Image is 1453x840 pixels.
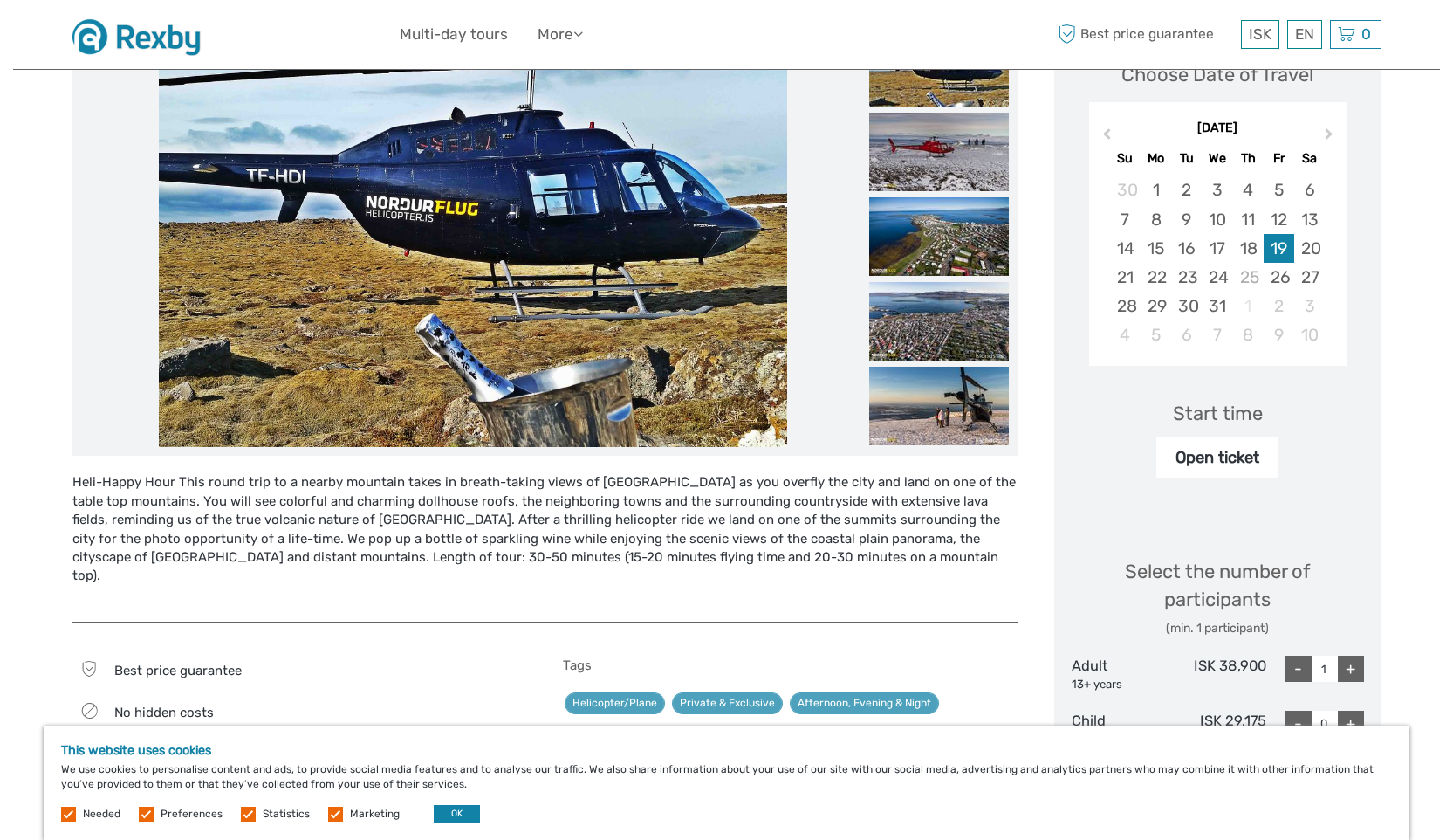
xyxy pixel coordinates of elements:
[1121,61,1313,88] div: Choose Date of Travel
[1141,263,1171,292] div: Choose Monday, December 22nd, 2025
[1202,292,1232,320] div: Choose Wednesday, December 31st, 2025
[1338,711,1364,737] div: +
[1141,320,1171,349] div: Choose Monday, January 5th, 2026
[1072,656,1169,692] div: Adult
[114,705,214,720] span: No hidden costs
[1233,263,1264,292] div: Not available Thursday, December 25th, 2025
[1359,25,1374,43] span: 0
[1264,292,1294,320] div: Choose Friday, January 2nd, 2026
[1233,176,1264,204] div: Choose Thursday, December 4th, 2025
[1294,263,1325,292] div: Choose Saturday, December 27th, 2025
[672,692,783,714] a: Private & Exclusive
[1249,25,1271,43] span: ISK
[1072,711,1169,747] div: Child
[1072,677,1169,693] div: 13+ years
[1072,558,1364,637] div: Select the number of participants
[1202,234,1232,263] div: Choose Wednesday, December 17th, 2025
[1072,620,1364,637] div: (min. 1 participant)
[1233,292,1264,320] div: Not available Thursday, January 1st, 2026
[1156,437,1278,478] div: Open ticket
[1285,711,1312,737] div: -
[869,367,1009,445] img: 66f744ca4cb44bc492999b2685de3879_slider_thumbnail.jpg
[1173,400,1263,427] div: Start time
[1171,176,1202,204] div: Choose Tuesday, December 2nd, 2025
[1294,234,1325,263] div: Choose Saturday, December 20th, 2025
[400,22,508,47] a: Multi-day tours
[161,807,223,822] label: Preferences
[24,31,197,45] p: We're away right now. Please check back later!
[1317,124,1345,152] button: Next Month
[1264,320,1294,349] div: Choose Friday, January 9th, 2026
[1287,20,1322,49] div: EN
[1110,234,1141,263] div: Choose Sunday, December 14th, 2025
[1110,292,1141,320] div: Choose Sunday, December 28th, 2025
[869,282,1009,361] img: 4e1be9c0f43047d1a44799568ac5a996_slider_thumbnail.jpg
[1264,147,1294,170] div: Fr
[1091,124,1119,152] button: Previous Month
[1141,292,1171,320] div: Choose Monday, December 29th, 2025
[1202,263,1232,292] div: Choose Wednesday, December 24th, 2025
[1169,711,1266,747] div: ISK 29,175
[1141,234,1171,263] div: Choose Monday, December 15th, 2025
[869,197,1009,276] img: c3cef14877a94384a377d94413161cb0_slider_thumbnail.jpg
[72,473,1018,604] div: Heli-Happy Hour This round trip to a nearby mountain takes in breath-taking views of [GEOGRAPHIC_...
[1202,320,1232,349] div: Choose Wednesday, January 7th, 2026
[1110,205,1141,234] div: Choose Sunday, December 7th, 2025
[1294,147,1325,170] div: Sa
[1233,205,1264,234] div: Choose Thursday, December 11th, 2025
[1171,263,1202,292] div: Choose Tuesday, December 23rd, 2025
[263,807,310,822] label: Statistics
[1264,263,1294,292] div: Choose Friday, December 26th, 2025
[1294,292,1325,320] div: Choose Saturday, January 3rd, 2026
[1110,147,1141,170] div: Su
[350,807,400,822] label: Marketing
[72,13,213,56] img: 1430-dd05a757-d8ed-48de-a814-6052a4ad6914_logo_small.jpg
[1264,234,1294,263] div: Choose Friday, December 19th, 2025
[434,805,480,823] button: OK
[159,28,787,447] img: ba7a617dae454d86bea556d7e96d1246_main_slider.jpg
[1089,120,1347,138] div: [DATE]
[61,743,1392,758] h5: This website uses cookies
[565,692,665,714] a: Helicopter/Plane
[1202,147,1232,170] div: We
[1202,205,1232,234] div: Choose Wednesday, December 10th, 2025
[1141,205,1171,234] div: Choose Monday, December 8th, 2025
[1171,205,1202,234] div: Choose Tuesday, December 9th, 2025
[1141,147,1171,170] div: Mo
[790,692,939,714] a: Afternoon, Evening & Night
[1338,656,1364,682] div: +
[44,726,1409,840] div: We use cookies to personalise content and ads, to provide social media features and to analyse ou...
[1233,234,1264,263] div: Choose Thursday, December 18th, 2025
[869,113,1009,191] img: 3034c454d81e46e39321f25d67af792e_slider_thumbnail.jpg
[538,22,583,47] a: More
[1141,176,1171,204] div: Choose Monday, December 1st, 2025
[83,807,120,822] label: Needed
[563,658,1018,673] h5: Tags
[1285,656,1312,682] div: -
[201,27,222,48] button: Open LiveChat chat widget
[1110,263,1141,292] div: Choose Sunday, December 21st, 2025
[114,663,242,678] span: Best price guarantee
[1294,205,1325,234] div: Choose Saturday, December 13th, 2025
[1294,320,1325,349] div: Choose Saturday, January 10th, 2026
[1171,320,1202,349] div: Choose Tuesday, January 6th, 2026
[1054,20,1237,49] span: Best price guarantee
[1110,176,1141,204] div: Choose Sunday, November 30th, 2025
[1202,176,1232,204] div: Choose Wednesday, December 3rd, 2025
[1264,205,1294,234] div: Choose Friday, December 12th, 2025
[1233,320,1264,349] div: Choose Thursday, January 8th, 2026
[1171,292,1202,320] div: Choose Tuesday, December 30th, 2025
[1171,147,1202,170] div: Tu
[1264,176,1294,204] div: Choose Friday, December 5th, 2025
[1110,320,1141,349] div: Choose Sunday, January 4th, 2026
[1094,176,1340,349] div: month 2025-12
[1294,176,1325,204] div: Choose Saturday, December 6th, 2025
[1233,147,1264,170] div: Th
[1169,656,1266,692] div: ISK 38,900
[1171,234,1202,263] div: Choose Tuesday, December 16th, 2025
